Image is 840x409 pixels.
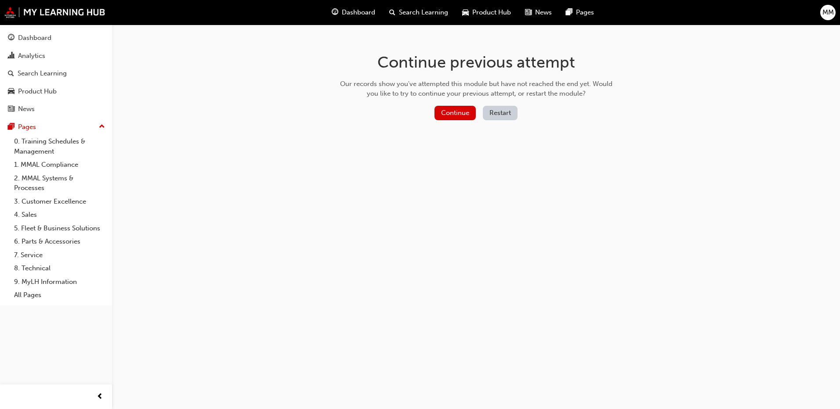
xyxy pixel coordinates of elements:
[4,119,109,135] button: Pages
[11,222,109,235] a: 5. Fleet & Business Solutions
[325,4,382,22] a: guage-iconDashboard
[518,4,559,22] a: news-iconNews
[11,195,109,208] a: 3. Customer Excellence
[472,7,511,18] span: Product Hub
[18,104,35,114] div: News
[8,88,14,96] span: car-icon
[576,7,594,18] span: Pages
[434,106,476,120] button: Continue
[525,7,532,18] span: news-icon
[11,135,109,158] a: 0. Training Schedules & Management
[11,235,109,248] a: 6. Parts & Accessories
[18,86,57,97] div: Product Hub
[18,68,67,79] div: Search Learning
[820,5,836,20] button: MM
[18,51,45,61] div: Analytics
[337,53,616,72] h1: Continue previous attempt
[822,7,834,18] span: MM
[18,33,51,43] div: Dashboard
[566,7,572,18] span: pages-icon
[559,4,601,22] a: pages-iconPages
[342,7,375,18] span: Dashboard
[4,83,109,100] a: Product Hub
[4,28,109,119] button: DashboardAnalyticsSearch LearningProduct HubNews
[4,101,109,117] a: News
[483,106,518,120] button: Restart
[4,48,109,64] a: Analytics
[11,208,109,222] a: 4. Sales
[8,34,14,42] span: guage-icon
[4,65,109,82] a: Search Learning
[535,7,552,18] span: News
[332,7,338,18] span: guage-icon
[8,123,14,131] span: pages-icon
[11,172,109,195] a: 2. MMAL Systems & Processes
[99,121,105,133] span: up-icon
[4,30,109,46] a: Dashboard
[399,7,448,18] span: Search Learning
[11,158,109,172] a: 1. MMAL Compliance
[97,391,103,402] span: prev-icon
[8,52,14,60] span: chart-icon
[8,105,14,113] span: news-icon
[389,7,395,18] span: search-icon
[455,4,518,22] a: car-iconProduct Hub
[11,275,109,289] a: 9. MyLH Information
[462,7,469,18] span: car-icon
[11,288,109,302] a: All Pages
[11,262,109,275] a: 8. Technical
[382,4,455,22] a: search-iconSearch Learning
[11,248,109,262] a: 7. Service
[337,79,616,99] div: Our records show you've attempted this module but have not reached the end yet. Would you like to...
[8,70,14,78] span: search-icon
[4,7,105,18] img: mmal
[18,122,36,132] div: Pages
